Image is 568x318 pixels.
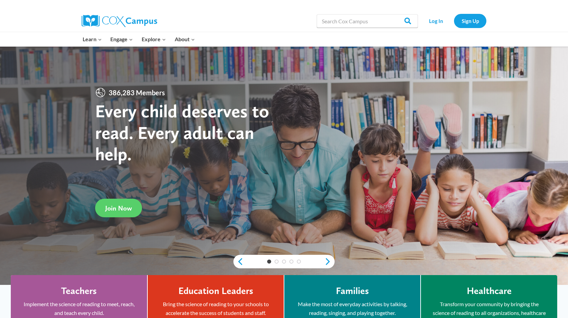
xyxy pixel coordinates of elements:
a: Sign Up [454,14,486,28]
a: 3 [282,260,286,264]
a: Log In [421,14,451,28]
span: Explore [142,35,166,44]
span: Engage [110,35,133,44]
img: Cox Campus [82,15,157,27]
p: Bring the science of reading to your schools to accelerate the success of students and staff. [158,300,274,317]
p: Implement the science of reading to meet, reach, and teach every child. [21,300,137,317]
a: 1 [267,260,271,264]
span: 386,283 Members [106,87,168,98]
h4: Education Leaders [178,285,253,297]
a: next [324,258,335,266]
a: previous [233,258,244,266]
nav: Primary Navigation [78,32,199,46]
nav: Secondary Navigation [421,14,486,28]
h4: Teachers [61,285,97,297]
h4: Families [336,285,369,297]
a: Join Now [95,199,142,217]
span: About [175,35,195,44]
a: 4 [289,260,293,264]
div: content slider buttons [233,255,335,268]
strong: Every child deserves to read. Every adult can help. [95,100,269,165]
span: Learn [83,35,102,44]
p: Make the most of everyday activities by talking, reading, singing, and playing together. [294,300,410,317]
a: 5 [297,260,301,264]
h4: Healthcare [467,285,512,297]
span: Join Now [105,204,132,212]
a: 2 [275,260,279,264]
input: Search Cox Campus [317,14,418,28]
